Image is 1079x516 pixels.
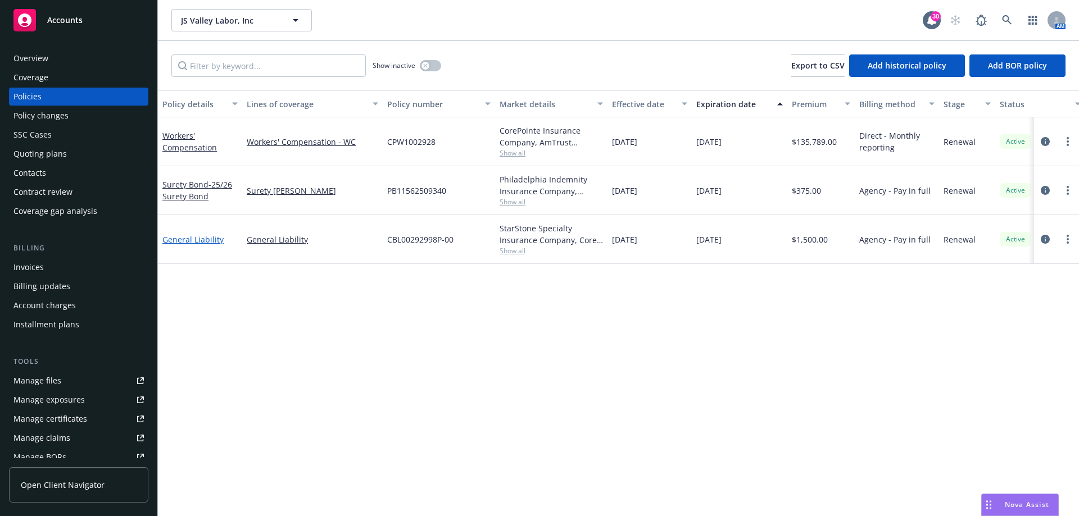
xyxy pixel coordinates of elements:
div: Manage BORs [13,448,66,466]
span: Renewal [944,136,976,148]
div: Effective date [612,98,675,110]
span: Nova Assist [1005,500,1049,509]
button: Add BOR policy [969,54,1066,77]
div: StarStone Specialty Insurance Company, Core Specialty, Amwins [500,222,603,246]
div: Drag to move [982,494,996,515]
div: Billing method [859,98,922,110]
button: Expiration date [692,90,787,117]
div: Policy details [162,98,225,110]
a: Contacts [9,164,148,182]
div: Invoices [13,258,44,276]
span: Active [1004,136,1027,147]
span: Accounts [47,16,83,25]
span: CPW1002928 [387,136,436,148]
a: Policy changes [9,107,148,125]
a: SSC Cases [9,126,148,144]
span: Active [1004,234,1027,244]
span: [DATE] [612,136,637,148]
a: Workers' Compensation - WC [247,136,378,148]
a: Manage files [9,372,148,390]
div: Manage files [13,372,61,390]
a: Coverage [9,69,148,86]
div: Billing [9,243,148,254]
a: circleInformation [1039,232,1052,246]
div: Billing updates [13,277,70,295]
a: Quoting plans [9,145,148,163]
a: Policies [9,88,148,106]
div: Account charges [13,296,76,314]
div: Market details [500,98,591,110]
div: Coverage [13,69,48,86]
div: Installment plans [13,316,79,334]
span: Add BOR policy [988,60,1047,71]
span: JS Valley Labor, Inc [181,15,278,26]
a: Manage claims [9,429,148,447]
div: 30 [931,11,941,21]
a: Report a Bug [970,9,992,31]
a: Contract review [9,183,148,201]
a: Overview [9,49,148,67]
span: Show inactive [373,61,415,70]
div: CorePointe Insurance Company, AmTrust Financial Services, Risico Insurance Services, Inc. [500,125,603,148]
a: Manage exposures [9,391,148,409]
div: Status [1000,98,1068,110]
span: Active [1004,185,1027,195]
button: Export to CSV [791,54,845,77]
a: Coverage gap analysis [9,202,148,220]
span: $1,500.00 [792,234,828,245]
span: Agency - Pay in full [859,234,931,245]
span: [DATE] [696,136,722,148]
span: PB11562509340 [387,185,446,197]
button: Policy number [383,90,495,117]
span: Renewal [944,234,976,245]
div: Contacts [13,164,46,182]
span: [DATE] [612,185,637,197]
a: Manage BORs [9,448,148,466]
a: Installment plans [9,316,148,334]
div: Manage certificates [13,410,87,428]
span: [DATE] [696,185,722,197]
a: more [1061,135,1075,148]
span: Show all [500,148,603,158]
div: Premium [792,98,838,110]
button: Premium [787,90,855,117]
span: Export to CSV [791,60,845,71]
button: Add historical policy [849,54,965,77]
span: [DATE] [696,234,722,245]
a: Search [996,9,1018,31]
span: [DATE] [612,234,637,245]
a: General Liability [162,234,224,245]
a: Billing updates [9,277,148,295]
a: Workers' Compensation [162,130,217,153]
div: Policies [13,88,42,106]
span: Agency - Pay in full [859,185,931,197]
div: Philadelphia Indemnity Insurance Company, [GEOGRAPHIC_DATA] Insurance Companies [500,173,603,197]
div: Contract review [13,183,72,201]
span: Show all [500,197,603,207]
div: Expiration date [696,98,770,110]
a: circleInformation [1039,135,1052,148]
a: Account charges [9,296,148,314]
a: Surety [PERSON_NAME] [247,185,378,197]
a: Invoices [9,258,148,276]
div: Quoting plans [13,145,67,163]
button: Nova Assist [981,494,1059,516]
button: Market details [495,90,607,117]
input: Filter by keyword... [171,54,366,77]
span: Add historical policy [868,60,946,71]
span: Renewal [944,185,976,197]
span: $375.00 [792,185,821,197]
button: Stage [939,90,995,117]
a: circleInformation [1039,184,1052,197]
div: Coverage gap analysis [13,202,97,220]
div: Manage claims [13,429,70,447]
a: Accounts [9,4,148,36]
span: Direct - Monthly reporting [859,130,935,153]
span: Show all [500,246,603,255]
div: Lines of coverage [247,98,366,110]
button: JS Valley Labor, Inc [171,9,312,31]
a: General Liability [247,234,378,245]
a: Start snowing [944,9,967,31]
span: $135,789.00 [792,136,837,148]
